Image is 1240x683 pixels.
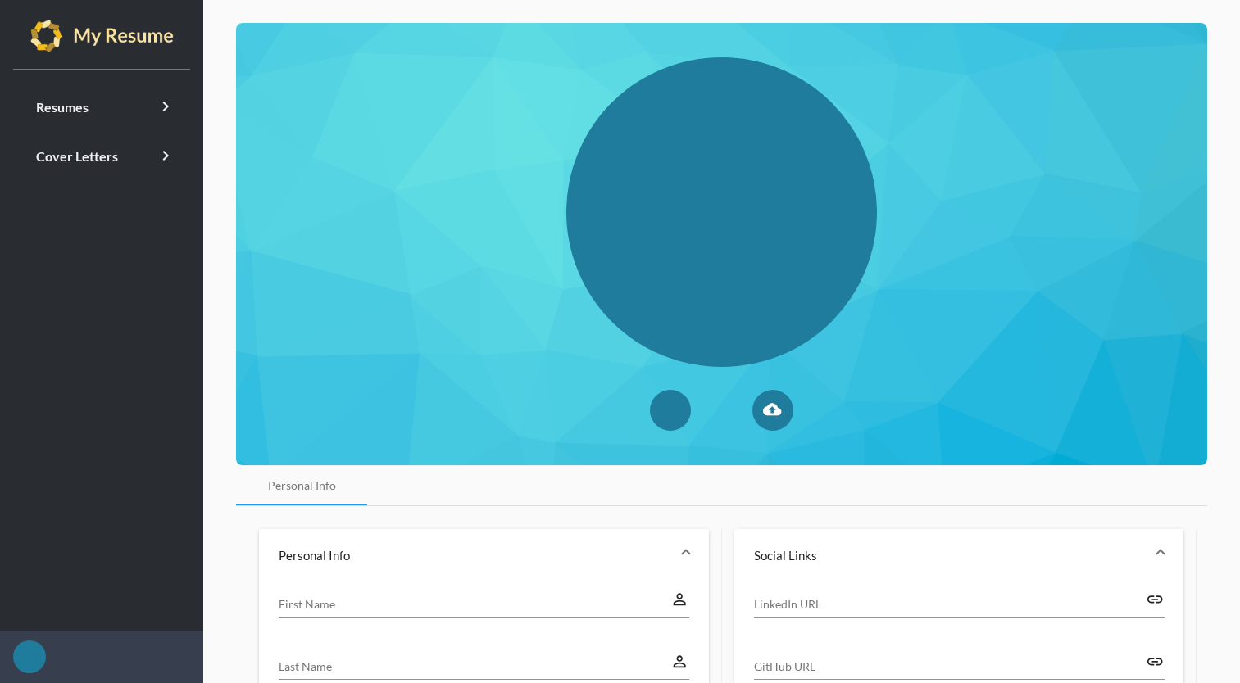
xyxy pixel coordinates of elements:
mat-expansion-panel-header: Personal Info [259,529,709,581]
span: Cover Letters [36,148,118,164]
mat-icon: cloud_upload [763,400,783,420]
mat-expansion-panel-header: Social Links [734,529,1184,581]
input: Last Name [279,658,670,675]
mat-icon: perm_identity [670,652,688,672]
input: LinkedIn URL [754,595,1146,613]
mat-panel-title: Personal Info [279,547,670,563]
input: GitHub URL [754,658,1146,675]
div: Personal Info [268,477,336,494]
img: my-resume-light.png [30,20,174,52]
mat-icon: link [1146,590,1164,609]
input: First Name [279,595,670,613]
i: keyboard_arrow_right [156,97,175,116]
mat-icon: link [1146,652,1164,672]
mat-icon: perm_identity [670,590,688,609]
i: keyboard_arrow_right [156,146,175,165]
span: Resumes [36,99,89,115]
mat-panel-title: Social Links [754,547,1145,563]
